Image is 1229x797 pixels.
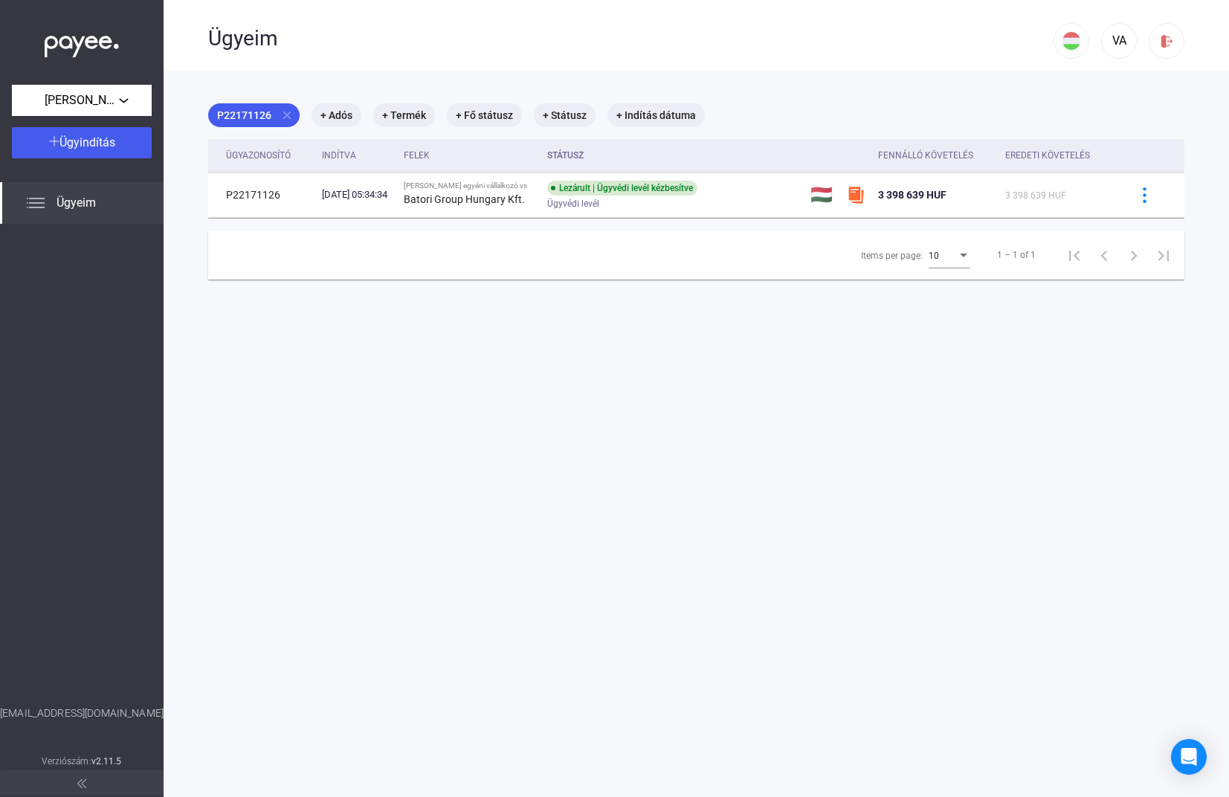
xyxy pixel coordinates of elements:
td: P22171126 [208,172,316,217]
img: HU [1062,32,1080,50]
div: Indítva [322,146,356,164]
mat-chip: + Fő státusz [447,103,522,127]
img: list.svg [27,194,45,212]
button: [PERSON_NAME] egyéni vállalkozó [12,85,152,116]
div: Ügyazonosító [226,146,291,164]
img: more-blue [1137,187,1152,203]
div: VA [1106,32,1132,50]
img: plus-white.svg [49,136,59,146]
span: Ügyvédi levél [547,195,599,213]
button: VA [1101,23,1137,59]
div: Lezárult | Ügyvédi levél kézbesítve [547,181,697,196]
img: arrow-double-left-grey.svg [77,779,86,788]
button: Ügyindítás [12,127,152,158]
img: white-payee-white-dot.svg [45,28,119,58]
span: Ügyindítás [59,135,115,149]
span: [PERSON_NAME] egyéni vállalkozó [45,91,119,109]
strong: v2.11.5 [91,756,122,767]
mat-chip: + Indítás dátuma [607,103,705,127]
div: Eredeti követelés [1005,146,1110,164]
button: more-blue [1129,179,1160,210]
mat-chip: + Termék [373,103,435,127]
span: 10 [929,251,939,261]
div: Ügyeim [208,26,1054,51]
strong: Batori Group Hungary Kft. [404,193,525,205]
div: Felek [404,146,535,164]
div: Items per page: [861,247,923,265]
button: Next page [1119,240,1149,270]
mat-chip: P22171126 [208,103,300,127]
div: Fennálló követelés [878,146,993,164]
button: logout-red [1149,23,1184,59]
mat-chip: + Státusz [534,103,596,127]
div: [DATE] 05:34:34 [322,187,392,202]
div: Indítva [322,146,392,164]
div: Fennálló követelés [878,146,973,164]
div: [PERSON_NAME] egyéni vállalkozó vs [404,181,535,190]
th: Státusz [541,139,804,172]
div: Eredeti követelés [1005,146,1090,164]
mat-icon: close [280,109,294,122]
span: 3 398 639 HUF [878,189,946,201]
button: Previous page [1089,240,1119,270]
img: szamlazzhu-mini [847,186,865,204]
div: Ügyazonosító [226,146,310,164]
mat-select: Items per page: [929,246,970,264]
div: Felek [404,146,430,164]
button: First page [1059,240,1089,270]
span: Ügyeim [57,194,96,212]
img: logout-red [1159,33,1175,49]
div: 1 – 1 of 1 [997,246,1036,264]
button: HU [1054,23,1089,59]
mat-chip: + Adós [312,103,361,127]
span: 3 398 639 HUF [1005,190,1066,201]
div: Open Intercom Messenger [1171,739,1207,775]
td: 🇭🇺 [804,172,841,217]
button: Last page [1149,240,1178,270]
